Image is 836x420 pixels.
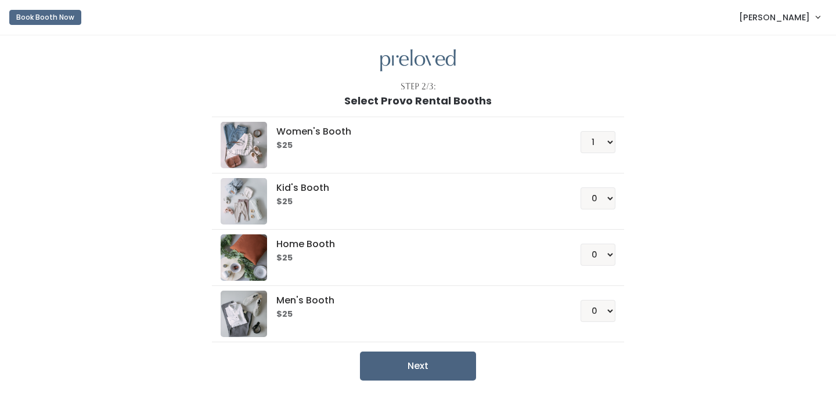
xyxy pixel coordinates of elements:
img: preloved logo [221,291,267,337]
a: [PERSON_NAME] [727,5,831,30]
h6: $25 [276,141,552,150]
img: preloved logo [221,122,267,168]
img: preloved logo [221,178,267,225]
button: Next [360,352,476,381]
h6: $25 [276,197,552,207]
h6: $25 [276,310,552,319]
h5: Men's Booth [276,295,552,306]
div: Step 2/3: [401,81,436,93]
h1: Select Provo Rental Booths [344,95,492,107]
a: Book Booth Now [9,5,81,30]
h5: Kid's Booth [276,183,552,193]
h5: Home Booth [276,239,552,249]
h6: $25 [276,254,552,263]
img: preloved logo [380,49,456,72]
img: preloved logo [221,234,267,281]
span: [PERSON_NAME] [739,11,810,24]
h5: Women's Booth [276,126,552,137]
button: Book Booth Now [9,10,81,25]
